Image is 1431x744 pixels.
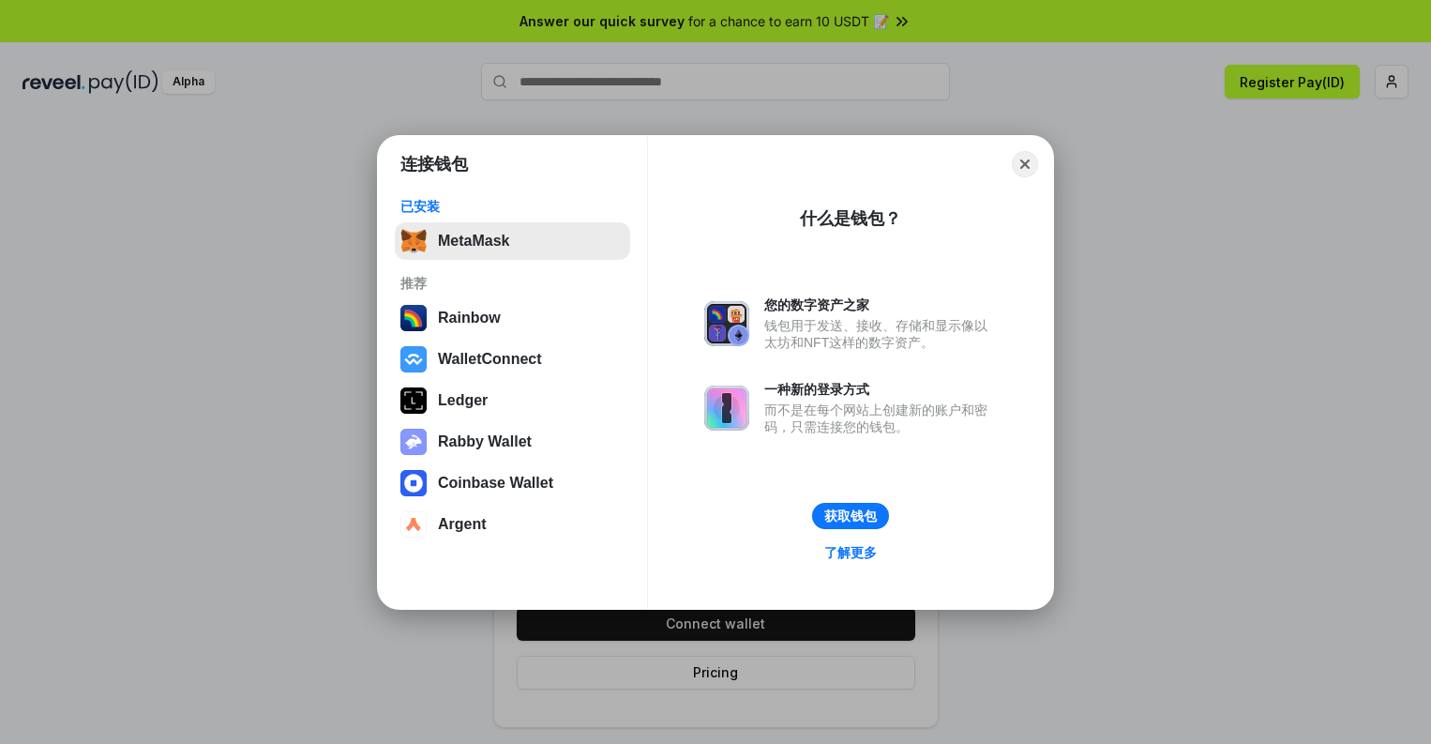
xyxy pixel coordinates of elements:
img: svg+xml,%3Csvg%20xmlns%3D%22http%3A%2F%2Fwww.w3.org%2F2000%2Fsvg%22%20fill%3D%22none%22%20viewBox... [400,429,427,455]
div: 推荐 [400,275,625,292]
div: 您的数字资产之家 [764,296,997,313]
img: svg+xml,%3Csvg%20xmlns%3D%22http%3A%2F%2Fwww.w3.org%2F2000%2Fsvg%22%20fill%3D%22none%22%20viewBox... [704,386,749,431]
div: Rabby Wallet [438,433,532,450]
img: svg+xml,%3Csvg%20width%3D%2228%22%20height%3D%2228%22%20viewBox%3D%220%200%2028%2028%22%20fill%3D... [400,511,427,538]
div: 而不是在每个网站上创建新的账户和密码，只需连接您的钱包。 [764,402,997,435]
div: Argent [438,516,487,533]
img: svg+xml,%3Csvg%20fill%3D%22none%22%20height%3D%2233%22%20viewBox%3D%220%200%2035%2033%22%20width%... [400,228,427,254]
div: Coinbase Wallet [438,475,553,492]
img: svg+xml,%3Csvg%20width%3D%2228%22%20height%3D%2228%22%20viewBox%3D%220%200%2028%2028%22%20fill%3D... [400,470,427,496]
div: 获取钱包 [824,508,877,524]
div: MetaMask [438,233,509,250]
a: 了解更多 [813,540,888,565]
div: 了解更多 [824,544,877,561]
button: Rainbow [395,299,630,337]
div: 钱包用于发送、接收、存储和显示像以太坊和NFT这样的数字资产。 [764,317,997,351]
div: 一种新的登录方式 [764,381,997,398]
img: svg+xml,%3Csvg%20width%3D%2228%22%20height%3D%2228%22%20viewBox%3D%220%200%2028%2028%22%20fill%3D... [400,346,427,372]
button: Ledger [395,382,630,419]
div: Ledger [438,392,488,409]
button: WalletConnect [395,341,630,378]
button: Close [1012,151,1038,177]
button: Argent [395,506,630,543]
h1: 连接钱包 [400,153,468,175]
button: Rabby Wallet [395,423,630,461]
button: 获取钱包 [812,503,889,529]
div: 已安装 [400,198,625,215]
img: svg+xml,%3Csvg%20xmlns%3D%22http%3A%2F%2Fwww.w3.org%2F2000%2Fsvg%22%20width%3D%2228%22%20height%3... [400,387,427,414]
img: svg+xml,%3Csvg%20xmlns%3D%22http%3A%2F%2Fwww.w3.org%2F2000%2Fsvg%22%20fill%3D%22none%22%20viewBox... [704,301,749,346]
img: svg+xml,%3Csvg%20width%3D%22120%22%20height%3D%22120%22%20viewBox%3D%220%200%20120%20120%22%20fil... [400,305,427,331]
button: Coinbase Wallet [395,464,630,502]
div: Rainbow [438,310,501,326]
button: MetaMask [395,222,630,260]
div: 什么是钱包？ [800,207,901,230]
div: WalletConnect [438,351,542,368]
